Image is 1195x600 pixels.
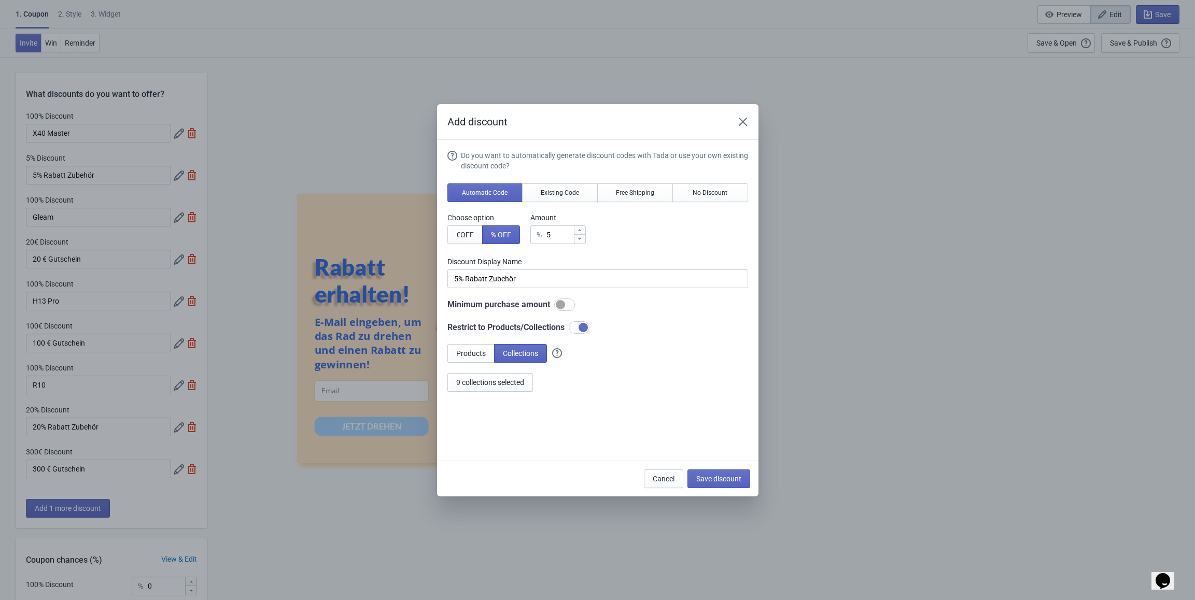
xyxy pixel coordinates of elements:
[447,344,495,363] button: Products
[653,475,674,483] span: Cancel
[503,349,538,358] span: Collections
[447,225,483,244] button: €OFF
[447,321,748,334] div: Restrict to Products/Collections
[644,469,683,488] button: Cancel
[461,150,748,171] div: Do you want to automatically generate discount codes with Tada or use your own existing discount ...
[456,378,524,387] span: 9 collections selected
[447,212,520,223] label: Choose option
[462,189,508,197] span: Automatic Code
[456,349,486,358] span: Products
[693,189,727,197] span: No Discount
[447,256,748,267] label: Discount Display Name
[672,183,748,202] button: No Discount
[522,183,598,202] button: Existing Code
[530,212,586,223] label: Amount
[491,231,511,239] span: % OFF
[537,228,542,241] div: %
[597,183,673,202] button: Free Shipping
[494,344,547,363] button: Collections
[541,189,579,197] span: Existing Code
[447,183,523,202] button: Automatic Code
[687,469,750,488] button: Save discount
[616,189,654,197] span: Free Shipping
[447,298,748,311] div: Minimum purchase amount
[447,115,723,129] h2: Add discount
[1151,559,1185,590] iframe: chat widget
[456,231,474,239] span: € OFF
[734,112,752,131] button: Close
[482,225,520,244] button: % OFF
[447,373,533,392] button: 9 collections selected
[696,475,741,483] span: Save discount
